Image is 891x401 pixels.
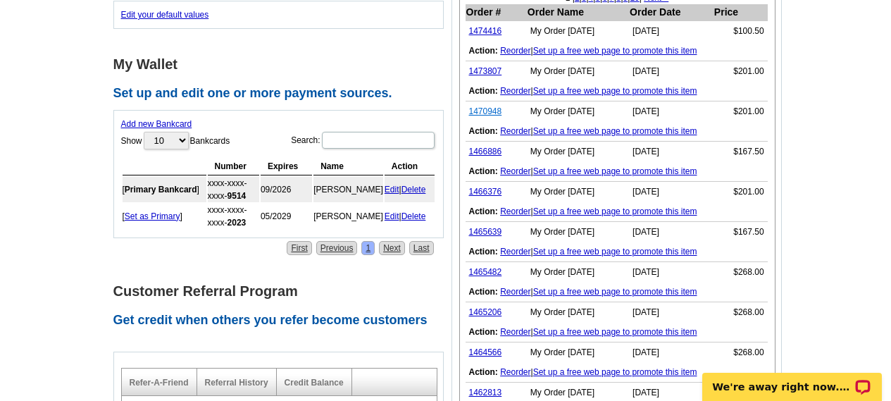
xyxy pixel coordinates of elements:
[361,241,375,255] a: 1
[228,191,247,201] strong: 9514
[527,182,629,202] td: My Order [DATE]
[714,21,768,42] td: $100.50
[385,204,435,229] td: |
[469,247,498,257] b: Action:
[466,81,768,101] td: |
[500,287,530,297] a: Reorder
[469,187,502,197] a: 1466376
[466,242,768,262] td: |
[629,182,714,202] td: [DATE]
[714,101,768,122] td: $201.00
[527,343,629,363] td: My Order [DATE]
[125,185,197,195] b: Primary Bankcard
[527,222,629,242] td: My Order [DATE]
[533,367,697,377] a: Set up a free web page to promote this item
[144,132,189,149] select: ShowBankcards
[469,327,498,337] b: Action:
[527,4,629,21] th: Order Name
[527,142,629,162] td: My Order [DATE]
[527,302,629,323] td: My Order [DATE]
[533,206,697,216] a: Set up a free web page to promote this item
[469,106,502,116] a: 1470948
[469,307,502,317] a: 1465206
[500,247,530,257] a: Reorder
[469,126,498,136] b: Action:
[500,86,530,96] a: Reorder
[629,343,714,363] td: [DATE]
[714,343,768,363] td: $268.00
[533,126,697,136] a: Set up a free web page to promote this item
[714,4,768,21] th: Price
[113,313,451,328] h2: Get credit when others you refer become customers
[714,61,768,82] td: $201.00
[527,101,629,122] td: My Order [DATE]
[500,126,530,136] a: Reorder
[469,206,498,216] b: Action:
[466,202,768,222] td: |
[287,241,311,255] a: First
[533,287,697,297] a: Set up a free web page to promote this item
[113,57,451,72] h1: My Wallet
[469,26,502,36] a: 1474416
[629,61,714,82] td: [DATE]
[469,287,498,297] b: Action:
[208,204,259,229] td: xxxx-xxxx-xxxx-
[123,204,206,229] td: [ ]
[285,378,344,388] a: Credit Balance
[469,367,498,377] b: Action:
[469,66,502,76] a: 1473807
[401,185,426,195] a: Delete
[228,218,247,228] strong: 2023
[208,158,259,175] th: Number
[130,378,189,388] a: Refer-A-Friend
[466,362,768,383] td: |
[385,177,435,202] td: |
[527,21,629,42] td: My Order [DATE]
[385,211,399,221] a: Edit
[466,322,768,343] td: |
[316,241,358,255] a: Previous
[500,367,530,377] a: Reorder
[123,177,206,202] td: [ ]
[261,158,312,175] th: Expires
[261,204,312,229] td: 05/2029
[714,182,768,202] td: $201.00
[714,262,768,283] td: $268.00
[409,241,434,255] a: Last
[379,241,405,255] a: Next
[113,86,451,101] h2: Set up and edit one or more payment sources.
[121,10,209,20] a: Edit your default values
[469,347,502,357] a: 1464566
[469,147,502,156] a: 1466886
[629,222,714,242] td: [DATE]
[629,142,714,162] td: [DATE]
[205,378,268,388] a: Referral History
[385,185,399,195] a: Edit
[527,61,629,82] td: My Order [DATE]
[466,282,768,302] td: |
[500,206,530,216] a: Reorder
[466,41,768,61] td: |
[527,262,629,283] td: My Order [DATE]
[500,46,530,56] a: Reorder
[693,357,891,401] iframe: LiveChat chat widget
[466,161,768,182] td: |
[533,46,697,56] a: Set up a free web page to promote this item
[469,86,498,96] b: Action:
[714,142,768,162] td: $167.50
[629,302,714,323] td: [DATE]
[500,166,530,176] a: Reorder
[469,227,502,237] a: 1465639
[121,119,192,129] a: Add new Bankcard
[533,166,697,176] a: Set up a free web page to promote this item
[208,177,259,202] td: xxxx-xxxx-xxxx-
[113,284,451,299] h1: Customer Referral Program
[533,247,697,257] a: Set up a free web page to promote this item
[313,204,383,229] td: [PERSON_NAME]
[469,166,498,176] b: Action:
[629,262,714,283] td: [DATE]
[714,222,768,242] td: $167.50
[500,327,530,337] a: Reorder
